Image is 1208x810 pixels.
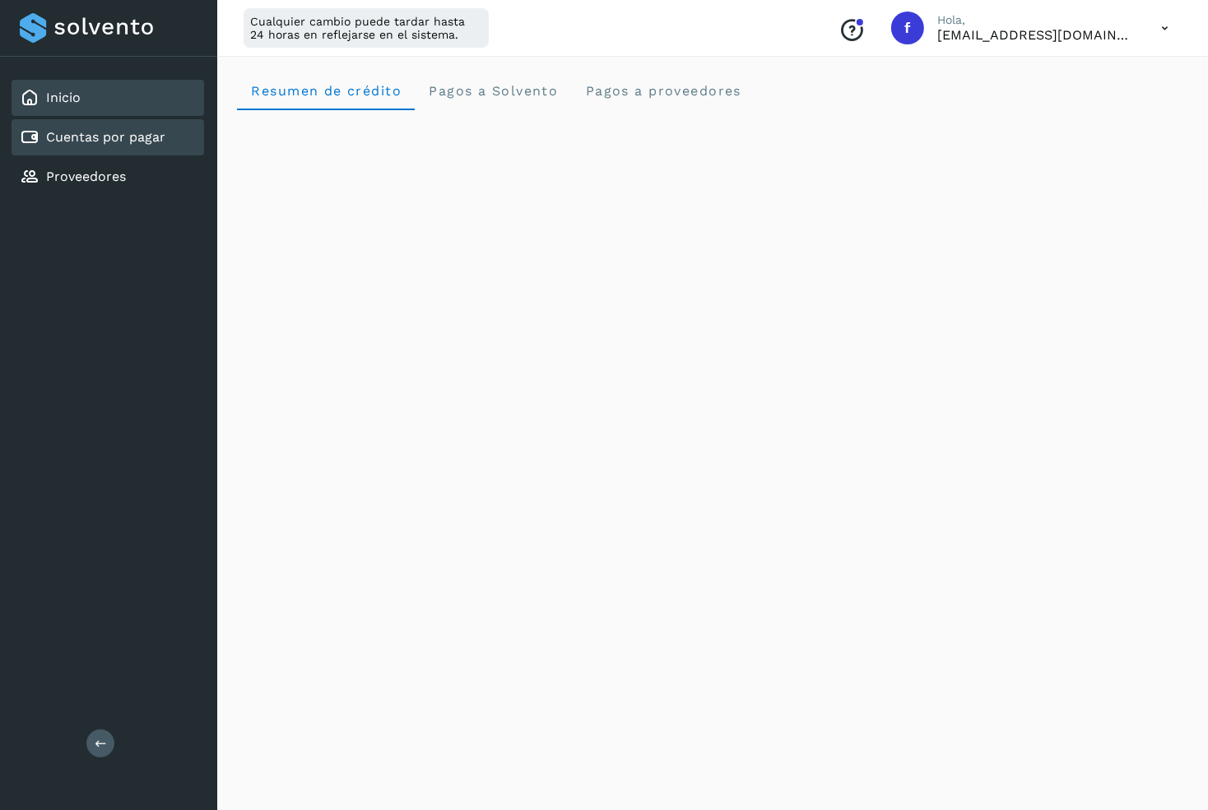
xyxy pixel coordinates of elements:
[12,159,204,195] div: Proveedores
[46,169,126,184] a: Proveedores
[46,90,81,105] a: Inicio
[584,83,741,99] span: Pagos a proveedores
[250,83,402,99] span: Resumen de crédito
[46,129,165,145] a: Cuentas por pagar
[12,119,204,155] div: Cuentas por pagar
[428,83,558,99] span: Pagos a Solvento
[12,80,204,116] div: Inicio
[937,27,1135,43] p: facturacion@cubbo.com
[937,13,1135,27] p: Hola,
[244,8,489,48] div: Cualquier cambio puede tardar hasta 24 horas en reflejarse en el sistema.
